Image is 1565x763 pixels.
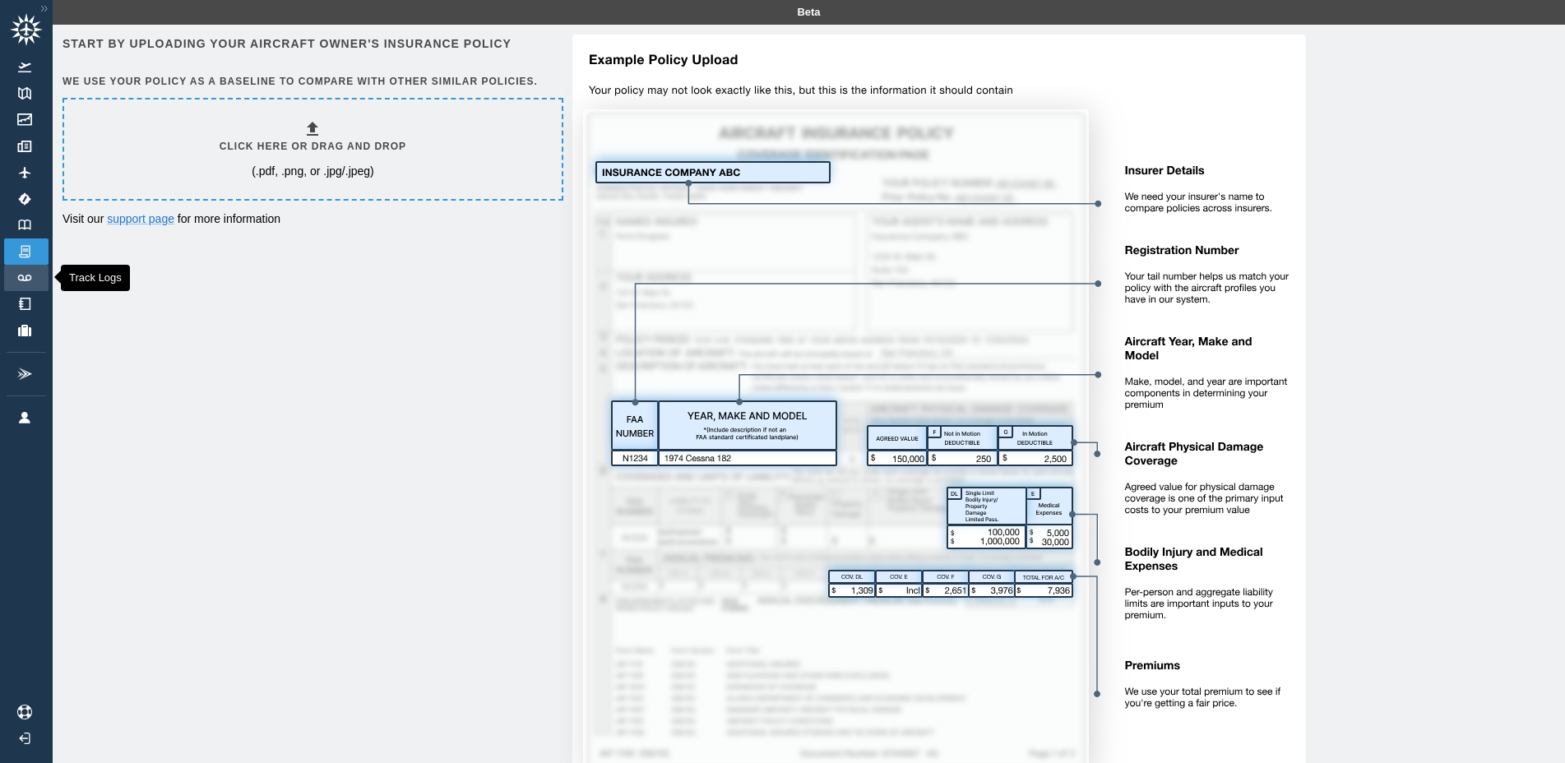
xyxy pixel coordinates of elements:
[252,163,374,179] p: (.pdf, .png, or .jpg/.jpeg)
[107,212,174,225] a: support page
[63,74,560,90] h6: We use your policy as a baseline to compare with other similar policies.
[220,139,406,155] h6: Click here or drag and drop
[63,35,560,53] h6: Start by uploading your aircraft owner's insurance policy
[63,210,560,227] p: Visit our for more information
